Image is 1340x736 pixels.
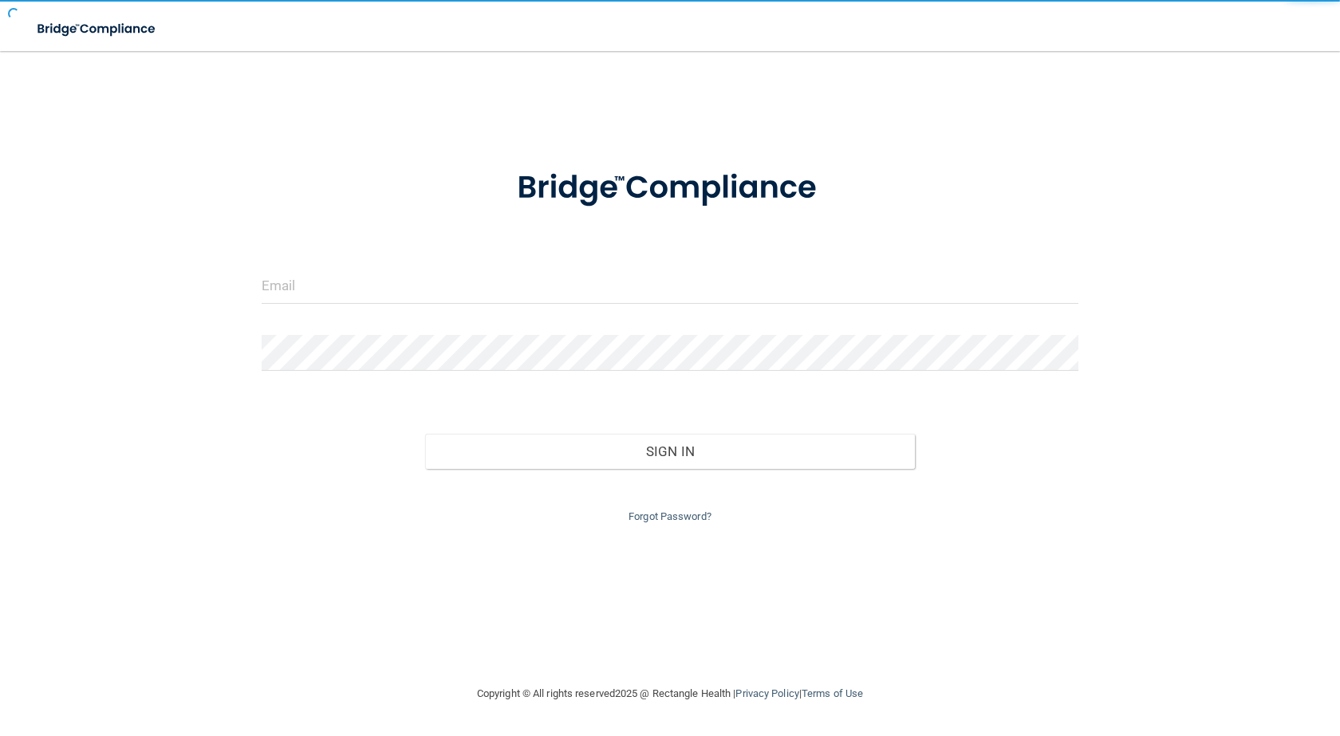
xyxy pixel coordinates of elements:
a: Terms of Use [802,687,863,699]
img: bridge_compliance_login_screen.278c3ca4.svg [484,147,856,230]
a: Privacy Policy [735,687,798,699]
img: bridge_compliance_login_screen.278c3ca4.svg [24,13,171,45]
button: Sign In [425,434,915,469]
input: Email [262,268,1078,304]
a: Forgot Password? [629,510,711,522]
div: Copyright © All rights reserved 2025 @ Rectangle Health | | [379,668,961,719]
